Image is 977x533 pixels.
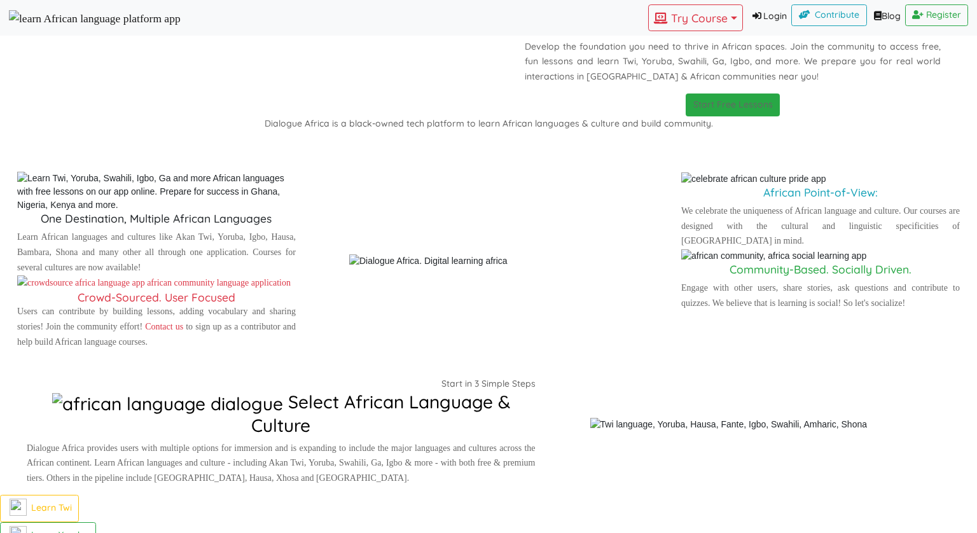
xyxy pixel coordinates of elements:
[17,304,296,349] p: Users can contribute by building lessons, adding vocabulary and sharing stories! Join the communi...
[17,291,296,304] h5: Crowd-Sourced. User Focused
[498,93,967,116] a: Start Free Lessons
[867,4,905,29] a: Blog
[17,172,296,212] img: Learn Twi, Yoruba, Swahili, Igbo, Ga and more African languages with free lessons on our app onli...
[9,10,181,27] img: learn African language platform app
[10,116,967,132] p: Dialogue Africa is a black-owned tech platform to learn African languages & culture and build com...
[681,172,826,186] img: celebrate african culture pride app
[17,277,296,304] a: Crowd-Sourced. User Focused
[17,230,296,275] p: Learn African languages and cultures like Akan Twi, Yoruba, Igbo, Hausa, Bambara, Shona and many ...
[681,263,960,276] h5: Community-Based. Socially Driven.
[27,391,536,436] h2: Select African Language & Culture
[693,97,773,113] p: Start Free Lessons
[648,4,742,31] button: Try Course
[581,418,877,431] img: Twi language, Yoruba, Hausa, Fante, Igbo, Swahili, Amharic, Shona
[10,499,27,516] img: flag-ghana.106b55d9.png
[525,39,941,85] p: Develop the foundation you need to thrive in African spaces. Join the community to access free, f...
[681,280,960,311] p: Engage with other users, share stories, ask questions and contribute to quizzes. We believe that ...
[27,441,536,486] p: Dialogue Africa provides users with multiple options for immersion and is expanding to include th...
[905,4,969,26] a: Register
[686,93,780,116] button: Start Free Lessons
[349,254,508,268] img: Dialogue Africa. Digital learning africa
[681,186,960,199] h5: African Point-of-View:
[142,322,186,331] a: Contact us
[17,275,291,291] img: crowdsource africa language app african community language application
[743,4,792,29] a: Login
[791,4,867,26] a: Contribute
[681,249,866,263] img: african community, africa social learning app
[17,212,296,225] h5: One Destination, Multiple African Languages
[681,204,960,249] p: We celebrate the uniqueness of African language and culture. Our courses are designed with the cu...
[52,393,283,415] img: african language dialogue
